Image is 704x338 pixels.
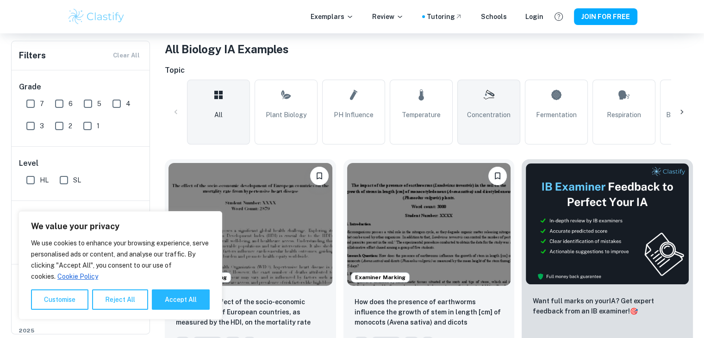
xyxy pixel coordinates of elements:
span: Temperature [402,110,441,120]
p: What is the effect of the socio-economic development of European countries, as measured by the HD... [176,297,325,328]
a: Cookie Policy [57,272,99,281]
span: 2025 [19,326,143,335]
span: 6 [69,99,73,109]
span: 🎯 [630,307,638,315]
button: Help and Feedback [551,9,567,25]
button: Please log in to bookmark exemplars [488,167,507,185]
button: Reject All [92,289,148,310]
span: Examiner Marking [351,273,409,282]
span: pH Influence [334,110,374,120]
p: Exemplars [311,12,354,22]
img: Clastify logo [67,7,126,26]
span: 1 [97,121,100,131]
span: 7 [40,99,44,109]
a: Schools [481,12,507,22]
img: Biology IA example thumbnail: How does the presence of earthworms infl [347,163,511,286]
a: Login [525,12,543,22]
h6: Filters [19,49,46,62]
span: 5 [97,99,101,109]
h6: Level [19,158,143,169]
div: We value your privacy [19,211,222,319]
h1: All Biology IA Examples [165,41,693,57]
span: Concentration [467,110,511,120]
p: Review [372,12,404,22]
button: Accept All [152,289,210,310]
span: All [214,110,223,120]
p: How does the presence of earthworms influence the growth of stem in length [cm] of monocots (Aven... [355,297,504,328]
span: 3 [40,121,44,131]
span: SL [73,175,81,185]
p: Want full marks on your IA ? Get expert feedback from an IB examiner! [533,296,682,316]
p: We value your privacy [31,221,210,232]
img: Thumbnail [525,163,689,285]
span: Respiration [607,110,641,120]
button: JOIN FOR FREE [574,8,637,25]
span: 2 [69,121,72,131]
a: Tutoring [427,12,462,22]
span: Plant Biology [266,110,306,120]
h6: Topic [165,65,693,76]
span: 4 [126,99,131,109]
p: We use cookies to enhance your browsing experience, serve personalised ads or content, and analys... [31,238,210,282]
h6: Grade [19,81,143,93]
span: HL [40,175,49,185]
button: Please log in to bookmark exemplars [310,167,329,185]
span: Fermentation [536,110,577,120]
img: Biology IA example thumbnail: What is the effect of the socio-economic [168,163,332,286]
button: Customise [31,289,88,310]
